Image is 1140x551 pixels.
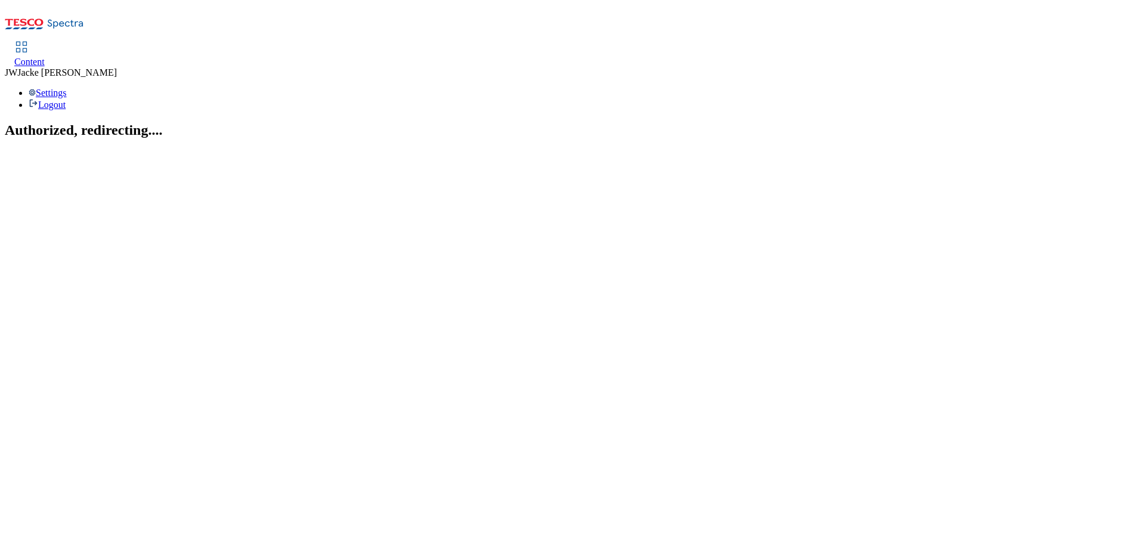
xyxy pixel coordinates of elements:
span: Content [14,57,45,67]
span: Jacke [PERSON_NAME] [17,67,117,78]
h2: Authorized, redirecting.... [5,122,1135,138]
a: Content [14,42,45,67]
span: JW [5,67,17,78]
a: Settings [29,88,67,98]
a: Logout [29,100,66,110]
